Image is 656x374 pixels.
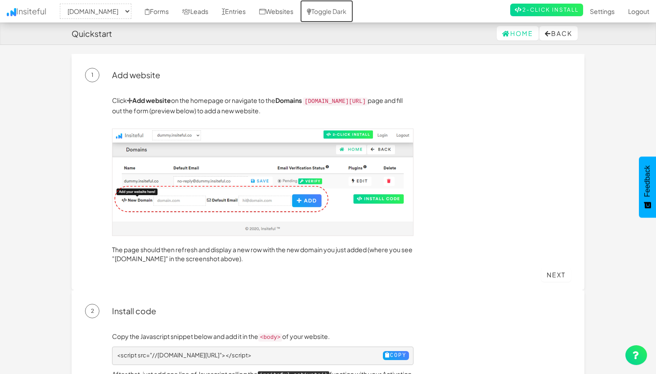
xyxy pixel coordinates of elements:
img: icon.png [7,8,16,16]
span: Feedback [643,165,652,197]
a: Add website [112,70,160,80]
a: Next [541,267,571,282]
a: Home [497,26,539,40]
button: Feedback - Show survey [639,156,656,218]
code: [DOMAIN_NAME][URL] [303,98,368,106]
a: 2-Click Install [510,4,583,16]
p: The page should then refresh and display a new row with the new domain you just added (where you ... [112,245,413,263]
a: Add website [127,96,171,104]
img: add-domain.jpg [112,129,413,236]
span: 2 [85,304,99,318]
p: Click on the homepage or navigate to the page and fill out the form (preview below) to add a new ... [112,96,413,115]
a: Domains [275,96,302,104]
span: <script src="//[DOMAIN_NAME][URL]"></script> [117,352,252,359]
button: Copy [383,351,409,360]
h4: Quickstart [72,29,112,38]
button: Back [539,26,578,40]
code: <body> [258,334,282,342]
p: Copy the Javascript snippet below and add it in the of your website. [112,332,413,342]
a: Install code [112,306,156,316]
span: 1 [85,68,99,82]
